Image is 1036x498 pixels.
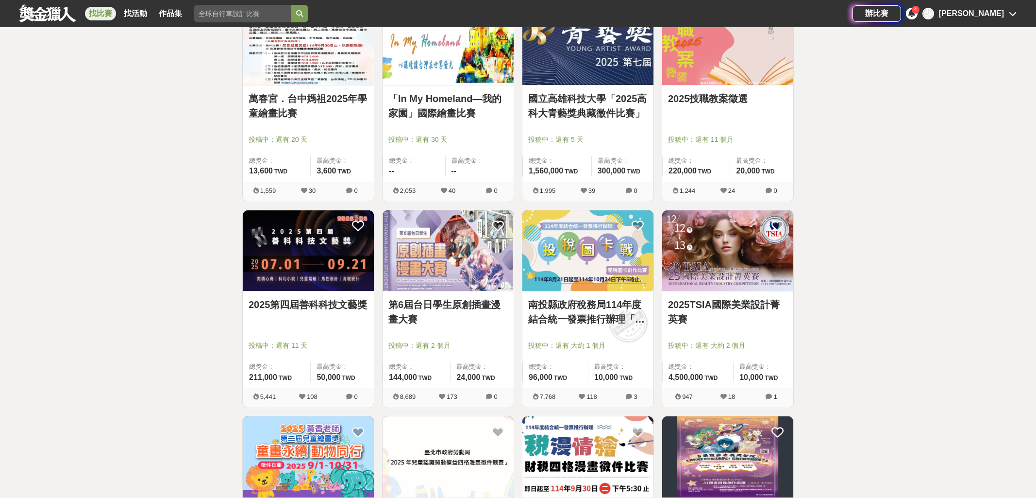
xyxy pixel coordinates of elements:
[528,297,648,326] a: 南投縣政府稅務局114年度結合統一發票推行辦理「投稅圖卡戰」租稅圖卡創作比賽
[922,8,934,19] div: 張
[342,375,355,381] span: TWD
[317,167,336,175] span: 3,600
[85,7,116,20] a: 找比賽
[494,393,497,400] span: 0
[668,297,787,326] a: 2025TSIA國際美業設計菁英賽
[773,393,777,400] span: 1
[662,416,793,498] a: Cover Image
[447,393,457,400] span: 173
[260,393,276,400] span: 5,441
[494,187,497,194] span: 0
[383,416,514,498] a: Cover Image
[540,187,556,194] span: 1,995
[528,91,648,120] a: 國立高雄科技大學「2025高科大青藝獎典藏徵件比賽」
[522,210,653,292] img: Cover Image
[400,393,416,400] span: 8,689
[634,393,637,400] span: 3
[388,341,508,351] span: 投稿中：還有 2 個月
[451,156,508,166] span: 最高獎金：
[529,362,582,372] span: 總獎金：
[522,210,653,292] a: Cover Image
[728,187,735,194] span: 24
[554,375,567,381] span: TWD
[317,156,368,166] span: 最高獎金：
[451,167,457,175] span: --
[383,210,514,292] a: Cover Image
[627,168,640,175] span: TWD
[274,168,287,175] span: TWD
[598,156,648,166] span: 最高獎金：
[249,373,277,381] span: 211,000
[680,187,696,194] span: 1,244
[249,167,273,175] span: 13,600
[383,210,514,292] img: Cover Image
[634,187,637,194] span: 0
[662,210,793,292] a: Cover Image
[852,5,901,22] a: 辦比賽
[249,135,368,145] span: 投稿中：還有 20 天
[260,187,276,194] span: 1,559
[588,187,595,194] span: 39
[773,187,777,194] span: 0
[388,135,508,145] span: 投稿中：還有 30 天
[528,135,648,145] span: 投稿中：還有 5 天
[739,362,787,372] span: 最高獎金：
[249,156,304,166] span: 總獎金：
[243,210,374,292] a: Cover Image
[383,4,514,85] img: Cover Image
[668,135,787,145] span: 投稿中：還有 11 個月
[761,168,774,175] span: TWD
[594,362,648,372] span: 最高獎金：
[317,362,368,372] span: 最高獎金：
[594,373,618,381] span: 10,000
[728,393,735,400] span: 18
[529,156,585,166] span: 總獎金：
[249,362,304,372] span: 總獎金：
[243,416,374,498] img: Cover Image
[249,341,368,351] span: 投稿中：還有 11 天
[529,167,563,175] span: 1,560,000
[482,375,495,381] span: TWD
[565,168,578,175] span: TWD
[668,341,787,351] span: 投稿中：還有 大約 2 個月
[307,393,317,400] span: 108
[668,91,787,106] a: 2025技職教案徵選
[529,373,552,381] span: 96,000
[528,341,648,351] span: 投稿中：還有 大約 1 個月
[682,393,693,400] span: 947
[698,168,711,175] span: TWD
[155,7,186,20] a: 作品集
[522,4,653,85] img: Cover Image
[389,373,417,381] span: 144,000
[914,7,917,12] span: 4
[662,416,793,498] img: Cover Image
[243,4,374,85] img: Cover Image
[736,167,760,175] span: 20,000
[354,393,357,400] span: 0
[736,156,787,166] span: 最高獎金：
[522,416,653,498] a: Cover Image
[388,91,508,120] a: 「In My Homeland—我的家園」國際繪畫比賽
[456,362,508,372] span: 最高獎金：
[389,167,394,175] span: --
[540,393,556,400] span: 7,768
[279,375,292,381] span: TWD
[522,416,653,498] img: Cover Image
[418,375,432,381] span: TWD
[243,416,374,498] a: Cover Image
[338,168,351,175] span: TWD
[586,393,597,400] span: 118
[668,156,724,166] span: 總獎金：
[668,167,697,175] span: 220,000
[120,7,151,20] a: 找活動
[389,156,439,166] span: 總獎金：
[668,362,727,372] span: 總獎金：
[765,375,778,381] span: TWD
[598,167,626,175] span: 300,000
[939,8,1004,19] div: [PERSON_NAME]
[354,187,357,194] span: 0
[662,4,793,85] img: Cover Image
